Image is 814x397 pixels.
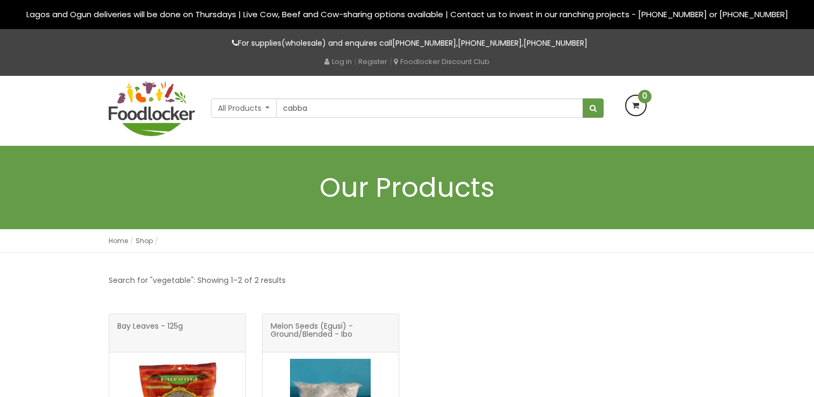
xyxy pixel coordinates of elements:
[358,56,387,67] a: Register
[276,98,583,118] input: Search our variety of products
[394,56,490,67] a: Foodlocker Discount Club
[390,56,392,67] span: |
[109,274,286,287] p: Search for "vegetable": Showing 1–2 of 2 results
[109,236,128,245] a: Home
[354,56,356,67] span: |
[392,38,456,48] a: [PHONE_NUMBER]
[271,322,391,344] span: Melon Seeds (Egusi) - Ground/Blended - Ibo
[458,38,522,48] a: [PHONE_NUMBER]
[26,9,788,20] span: Lagos and Ogun deliveries will be done on Thursdays | Live Cow, Beef and Cow-sharing options avai...
[109,81,195,136] img: FoodLocker
[211,98,277,118] button: All Products
[638,90,652,103] span: 0
[747,330,814,381] iframe: chat widget
[117,322,183,344] span: Bay Leaves - 125g
[109,173,706,202] h1: Our Products
[523,38,588,48] a: [PHONE_NUMBER]
[109,37,706,49] p: For supplies(wholesale) and enquires call , ,
[324,56,352,67] a: Log in
[136,236,153,245] a: Shop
